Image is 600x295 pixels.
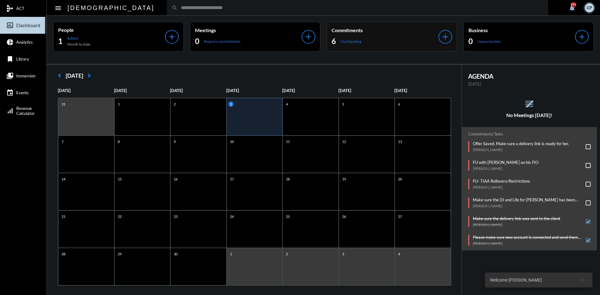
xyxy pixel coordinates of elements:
span: Library [16,57,29,61]
mat-icon: insert_chart_outlined [6,22,14,29]
button: Ok [575,274,590,286]
span: Events [16,90,29,95]
p: Opportunities [477,39,501,44]
p: Make sure the delivery link was sent to the client [473,216,560,221]
span: Analytics [16,40,33,45]
h2: [DATE] [66,72,83,79]
p: [PERSON_NAME] [473,166,538,171]
mat-icon: pie_chart [6,38,14,46]
p: 1 [228,251,233,257]
p: Please make sure new account is connected and send them to the new bank account [473,235,583,240]
p: [DATE] [58,88,114,93]
p: [PERSON_NAME] [473,222,560,227]
mat-icon: search [172,5,178,11]
p: Make sure the DI and Life for [PERSON_NAME] has been updated. [473,197,583,202]
div: 315 [571,2,576,7]
mat-icon: Side nav toggle icon [54,4,62,12]
div: CP [585,3,594,12]
mat-icon: add [304,32,313,41]
p: 4 [397,251,402,257]
span: ACT [16,6,24,11]
p: 21 [60,214,67,219]
p: Added [67,36,90,41]
button: Toggle sidenav [52,2,64,14]
p: Outstanding [341,39,361,44]
p: [PERSON_NAME] [473,147,569,152]
p: Business [468,27,575,33]
p: 10 [228,139,235,144]
p: Require commitments [204,39,240,44]
p: 19 [341,176,347,182]
mat-icon: bookmark [6,55,14,63]
h2: [DEMOGRAPHIC_DATA] [67,3,154,13]
p: 27 [397,214,403,219]
mat-icon: add [577,32,586,41]
p: [DATE] [114,88,170,93]
p: 11 [284,139,291,144]
p: 24 [228,214,235,219]
span: Immersion [16,73,35,78]
span: Ok [580,278,585,283]
p: 9 [172,139,177,144]
h2: 0 [468,36,473,46]
p: 2 [284,251,289,257]
p: Offer Saved. Make sure a delivery link is ready for her. [473,141,569,146]
p: FU with [PERSON_NAME] on his FIO [473,160,538,165]
h2: 6 [332,36,336,46]
p: 1 [116,101,121,107]
h2: Commitments/Tasks [468,132,591,136]
p: 12 [341,139,347,144]
p: 25 [284,214,291,219]
p: [PERSON_NAME] [473,241,583,246]
p: 15 [116,176,123,182]
mat-icon: add [167,32,176,41]
mat-icon: notifications [568,4,576,12]
mat-icon: arrow_right [83,69,96,82]
span: Dashboard [16,22,40,28]
mat-icon: collections_bookmark [6,72,14,80]
p: 31 [60,101,67,107]
p: 17 [228,176,235,182]
p: 7 [60,139,65,144]
h5: No Meetings [DATE]! [462,112,597,118]
p: Commitments [332,27,438,33]
h2: AGENDA [468,72,591,80]
h2: 0 [195,36,199,46]
p: Meetings [195,27,302,33]
p: 18 [284,176,291,182]
mat-icon: arrow_left [53,69,66,82]
p: [DATE] [226,88,282,93]
p: People [58,27,165,33]
p: [DATE] [394,88,451,93]
p: 2 [172,101,177,107]
mat-icon: reorder [524,99,534,109]
mat-icon: event [6,89,14,96]
p: 22 [116,214,123,219]
p: 3 [228,101,233,107]
p: Month to date [67,42,90,47]
p: 26 [341,214,347,219]
mat-icon: mediation [6,5,14,12]
p: [DATE] [468,81,591,86]
p: 23 [172,214,179,219]
mat-icon: add [441,32,450,41]
p: [DATE] [282,88,338,93]
span: Revenue Calculator [16,106,35,116]
p: 13 [397,139,403,144]
p: [DATE] [170,88,226,93]
p: [DATE] [338,88,395,93]
p: [PERSON_NAME] [473,185,530,189]
p: 30 [172,251,179,257]
p: 14 [60,176,67,182]
p: 28 [60,251,67,257]
p: 16 [172,176,179,182]
p: 20 [397,176,403,182]
p: 5 [341,101,346,107]
span: Welcome [PERSON_NAME] [490,277,542,283]
p: [PERSON_NAME] [473,204,583,208]
p: 6 [397,101,402,107]
p: 8 [116,139,121,144]
p: 3 [341,251,346,257]
p: 29 [116,251,123,257]
mat-icon: signal_cellular_alt [6,107,14,115]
